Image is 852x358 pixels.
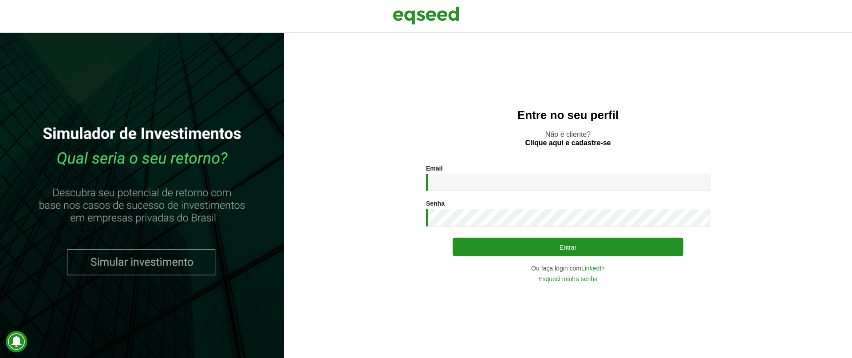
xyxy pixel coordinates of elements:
button: Entrar [453,238,683,256]
h2: Entre no seu perfil [302,109,834,122]
img: EqSeed Logo [393,4,459,27]
a: LinkedIn [581,265,605,271]
a: Clique aqui e cadastre-se [525,139,611,147]
a: Esqueci minha senha [538,276,598,282]
label: Email [426,165,442,171]
p: Não é cliente? [302,130,834,147]
label: Senha [426,200,445,207]
div: Ou faça login com [426,265,710,271]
